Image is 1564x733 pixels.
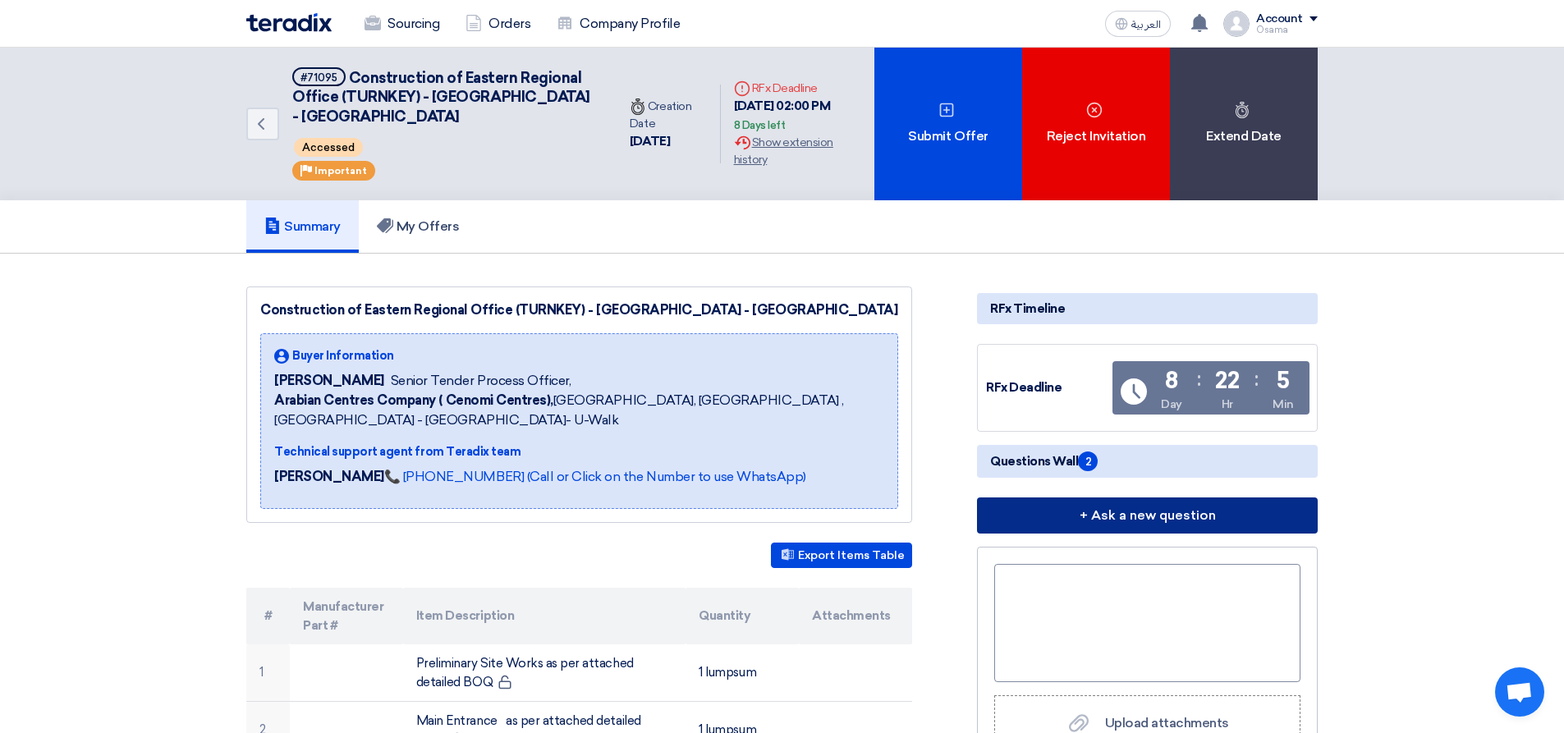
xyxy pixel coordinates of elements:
div: Ask a question here... [994,564,1300,682]
th: # [246,588,290,644]
span: Construction of Eastern Regional Office (TURNKEY) - [GEOGRAPHIC_DATA] - [GEOGRAPHIC_DATA] [292,69,590,126]
span: Buyer Information [292,347,394,364]
div: RFx Deadline [734,80,861,97]
div: RFx Deadline [986,378,1109,397]
span: 2 [1078,451,1098,471]
b: Arabian Centres Company ( Cenomi Centres), [274,392,553,408]
div: [DATE] [630,132,707,151]
a: Open chat [1495,667,1544,717]
div: #71095 [300,72,337,83]
td: Preliminary Site Works as per attached detailed BOQ [403,644,686,702]
span: Questions Wall [990,451,1098,471]
h5: My Offers [377,218,460,235]
div: RFx Timeline [977,293,1318,324]
div: Reject Invitation [1022,48,1170,200]
button: العربية [1105,11,1171,37]
img: profile_test.png [1223,11,1250,37]
button: Export Items Table [771,543,912,568]
div: Account [1256,12,1303,26]
div: 8 [1165,369,1178,392]
div: Submit Offer [874,48,1022,200]
td: 1 lumpsum [686,644,799,702]
td: 1 [246,644,290,702]
a: Orders [452,6,544,42]
div: Creation Date [630,98,707,132]
span: [GEOGRAPHIC_DATA], [GEOGRAPHIC_DATA] ,[GEOGRAPHIC_DATA] - [GEOGRAPHIC_DATA]- U-Walk [274,391,884,430]
div: Technical support agent from Teradix team [274,443,884,460]
div: Day [1161,396,1182,413]
div: 8 Days left [734,117,786,134]
div: Construction of Eastern Regional Office (TURNKEY) - [GEOGRAPHIC_DATA] - [GEOGRAPHIC_DATA] [260,300,898,320]
span: Accessed [294,138,363,157]
span: Upload attachments [1105,715,1229,731]
span: [PERSON_NAME] [274,371,384,391]
a: 📞 [PHONE_NUMBER] (Call or Click on the Number to use WhatsApp) [384,469,806,484]
div: : [1197,364,1201,394]
div: Show extension history [734,134,861,168]
img: Teradix logo [246,13,332,32]
a: Sourcing [351,6,452,42]
div: [DATE] 02:00 PM [734,97,861,134]
div: 22 [1215,369,1239,392]
span: العربية [1131,19,1161,30]
th: Manufacturer Part # [290,588,403,644]
a: Summary [246,200,359,253]
th: Quantity [686,588,799,644]
th: Item Description [403,588,686,644]
div: : [1254,364,1259,394]
a: My Offers [359,200,478,253]
a: Company Profile [544,6,693,42]
h5: Construction of Eastern Regional Office (TURNKEY) - Nakheel Mall - Dammam [292,67,597,126]
strong: [PERSON_NAME] [274,469,384,484]
th: Attachments [799,588,912,644]
div: 5 [1277,369,1290,392]
div: Min [1273,396,1294,413]
h5: Summary [264,218,341,235]
div: Hr [1222,396,1233,413]
div: Extend Date [1170,48,1318,200]
button: + Ask a new question [977,497,1318,534]
span: Senior Tender Process Officer, [391,371,571,391]
span: Important [314,165,367,176]
div: Osama [1256,25,1318,34]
